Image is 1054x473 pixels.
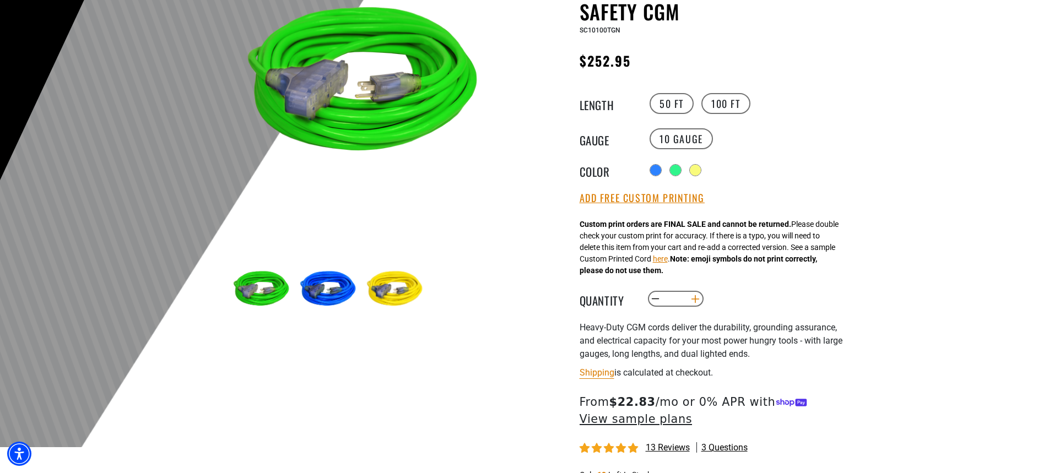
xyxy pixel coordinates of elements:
[580,51,631,70] span: $252.95
[7,442,31,466] div: Accessibility Menu
[580,192,705,204] button: Add Free Custom Printing
[580,220,791,229] strong: Custom print orders are FINAL SALE and cannot be returned.
[580,292,635,306] label: Quantity
[580,132,635,146] legend: Gauge
[653,253,668,265] button: here
[580,96,635,111] legend: Length
[580,443,640,454] span: 4.92 stars
[580,322,842,359] span: Heavy-Duty CGM cords deliver the durability, grounding assurance, and electrical capacity for you...
[296,259,360,323] img: blue
[580,367,614,378] a: Shipping
[650,128,713,149] label: 10 Gauge
[701,93,750,114] label: 100 FT
[650,93,694,114] label: 50 FT
[580,365,850,380] div: is calculated at checkout.
[580,163,635,177] legend: Color
[701,442,748,454] span: 3 questions
[580,219,839,276] div: Please double check your custom print for accuracy. If there is a typo, you will need to delete t...
[646,442,690,453] span: 13 reviews
[363,259,426,323] img: yellow
[229,259,293,323] img: neon green
[580,254,817,275] strong: Note: emoji symbols do not print correctly, please do not use them.
[580,26,620,34] span: SC10100TGN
